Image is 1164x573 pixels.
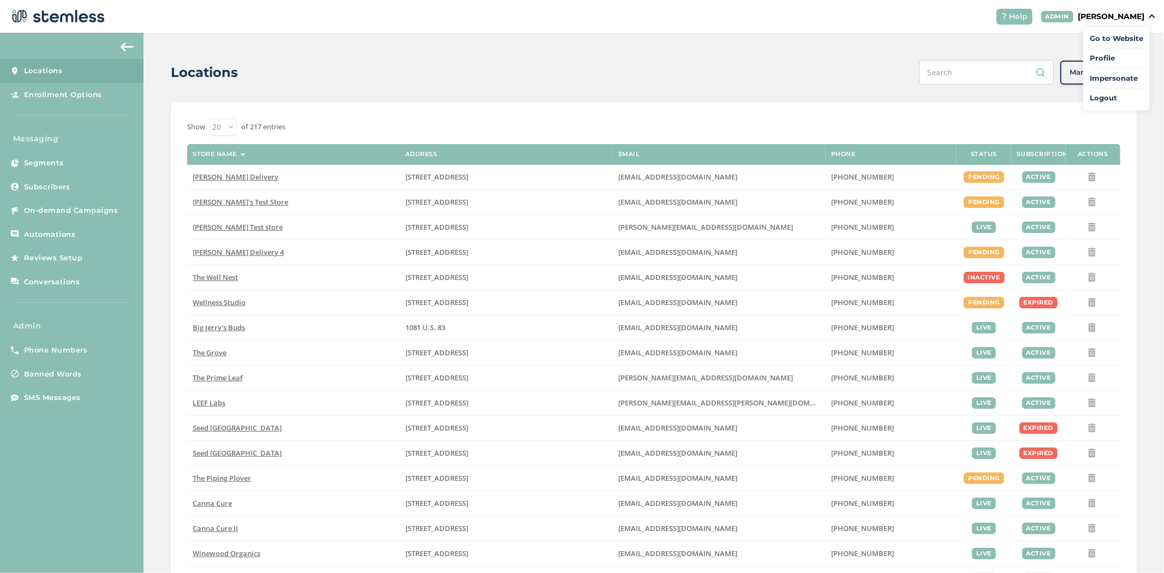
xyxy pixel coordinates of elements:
[831,151,856,158] label: Phone
[972,548,996,559] div: live
[405,323,445,332] span: 1081 U.S. 83
[618,499,820,508] label: info@shopcannacure.com
[193,172,278,182] span: [PERSON_NAME] Delivery
[171,63,238,82] h2: Locations
[618,297,737,307] span: [EMAIL_ADDRESS][DOMAIN_NAME]
[1022,322,1055,333] div: active
[831,223,951,232] label: (503) 332-4545
[193,423,395,433] label: Seed Portland
[9,5,105,27] img: logo-dark-0685b13c.svg
[831,297,894,307] span: [PHONE_NUMBER]
[405,549,607,558] label: 2394 Winewood Avenue
[405,172,607,182] label: 17523 Ventura Boulevard
[1022,473,1055,484] div: active
[831,248,951,257] label: (818) 561-0790
[618,474,820,483] label: info@pipingplover.com
[1109,521,1164,573] iframe: Chat Widget
[831,172,951,182] label: (818) 561-0790
[193,223,395,232] label: Swapnil Test store
[405,524,607,533] label: 1023 East 6th Avenue
[972,447,996,459] div: live
[618,248,820,257] label: arman91488@gmail.com
[964,247,1004,258] div: pending
[618,348,737,357] span: [EMAIL_ADDRESS][DOMAIN_NAME]
[193,398,225,408] span: LEEF Labs
[831,498,894,508] span: [PHONE_NUMBER]
[1078,11,1144,22] p: [PERSON_NAME]
[24,158,64,169] span: Segments
[618,323,737,332] span: [EMAIL_ADDRESS][DOMAIN_NAME]
[618,423,820,433] label: team@seedyourhead.com
[405,498,468,508] span: [STREET_ADDRESS]
[618,323,820,332] label: info@bigjerrysbuds.com
[193,151,237,158] label: Store name
[24,182,70,193] span: Subscribers
[24,89,102,100] span: Enrollment Options
[193,247,284,257] span: [PERSON_NAME] Delivery 4
[1060,61,1137,85] button: Manage Groups
[831,198,951,207] label: (503) 804-9208
[831,298,951,307] label: (269) 929-8463
[831,373,951,383] label: (520) 272-8455
[618,549,820,558] label: marcus@winewoodorganics.com
[618,473,737,483] span: [EMAIL_ADDRESS][DOMAIN_NAME]
[1019,422,1058,434] div: expired
[964,473,1004,484] div: pending
[1090,53,1143,64] a: Profile
[193,198,395,207] label: Brian's Test Store
[405,523,468,533] span: [STREET_ADDRESS]
[618,423,737,433] span: [EMAIL_ADDRESS][DOMAIN_NAME]
[972,498,996,509] div: live
[618,223,820,232] label: swapnil@stemless.co
[24,229,76,240] span: Automations
[193,348,395,357] label: The Grove
[193,373,395,383] label: The Prime Leaf
[1066,144,1120,165] th: Actions
[405,473,468,483] span: [STREET_ADDRESS]
[919,60,1054,85] input: Search
[193,398,395,408] label: LEEF Labs
[964,171,1004,183] div: pending
[972,372,996,384] div: live
[618,449,820,458] label: info@bostonseeds.com
[187,122,205,133] label: Show
[193,473,251,483] span: The Piping Plover
[193,197,288,207] span: [PERSON_NAME]'s Test Store
[831,348,894,357] span: [PHONE_NUMBER]
[193,348,226,357] span: The Grove
[405,398,607,408] label: 1785 South Main Street
[405,323,607,332] label: 1081 U.S. 83
[193,423,282,433] span: Seed [GEOGRAPHIC_DATA]
[1022,222,1055,233] div: active
[1022,397,1055,409] div: active
[1090,33,1143,44] a: Go to Website
[405,548,468,558] span: [STREET_ADDRESS]
[405,499,607,508] label: 2720 Northwest Sheridan Road
[193,248,395,257] label: Hazel Delivery 4
[972,523,996,534] div: live
[193,448,282,458] span: Seed [GEOGRAPHIC_DATA]
[405,197,468,207] span: [STREET_ADDRESS]
[618,247,737,257] span: [EMAIL_ADDRESS][DOMAIN_NAME]
[618,273,820,282] label: vmrobins@gmail.com
[193,474,395,483] label: The Piping Plover
[831,373,894,383] span: [PHONE_NUMBER]
[405,373,607,383] label: 4120 East Speedway Boulevard
[405,373,468,383] span: [STREET_ADDRESS]
[831,499,951,508] label: (580) 280-2262
[405,449,607,458] label: 401 Centre Street
[1022,523,1055,534] div: active
[831,273,951,282] label: (269) 929-8463
[193,272,238,282] span: The Well Nest
[831,474,951,483] label: (508) 514-1212
[193,273,395,282] label: The Well Nest
[1022,196,1055,208] div: active
[831,448,894,458] span: [PHONE_NUMBER]
[405,222,468,232] span: [STREET_ADDRESS]
[1022,347,1055,359] div: active
[405,248,607,257] label: 17523 Ventura Boulevard
[831,398,951,408] label: (707) 513-9697
[618,448,737,458] span: [EMAIL_ADDRESS][DOMAIN_NAME]
[618,373,793,383] span: [PERSON_NAME][EMAIL_ADDRESS][DOMAIN_NAME]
